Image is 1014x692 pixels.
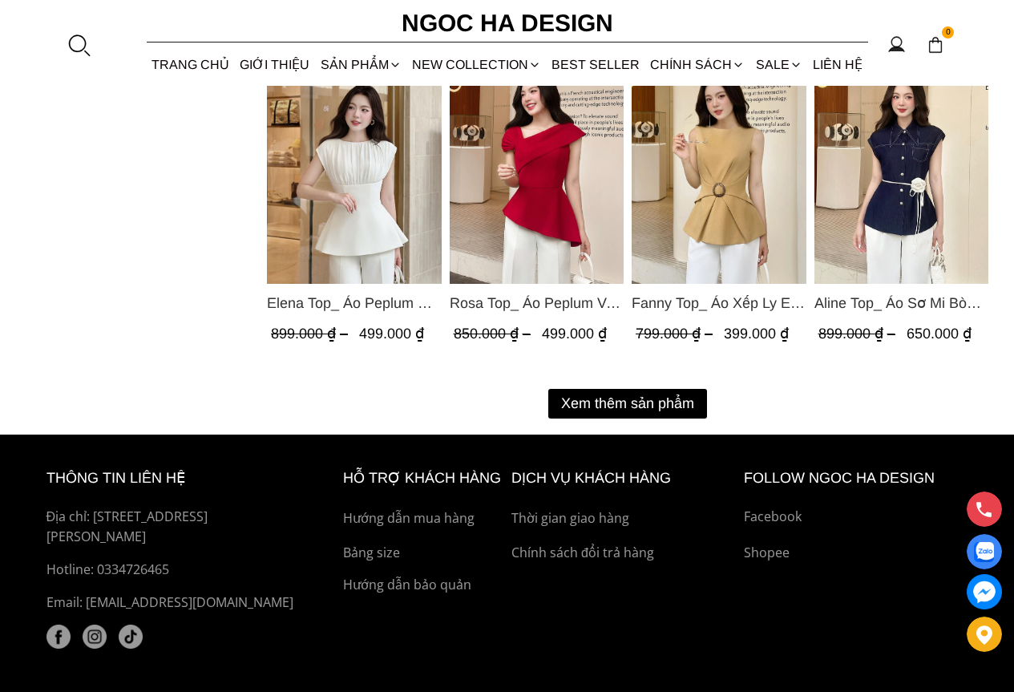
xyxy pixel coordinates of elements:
[46,467,306,490] h6: thông tin liên hệ
[974,542,994,562] img: Display image
[343,467,503,490] h6: hỗ trợ khách hàng
[511,543,736,564] a: Chính sách đổi trả hàng
[967,574,1002,609] a: messenger
[814,292,988,314] a: Link to Aline Top_ Áo Sơ Mi Bò Lụa Rớt Vai A1070
[46,625,71,649] a: facebook (1)
[406,43,546,86] a: NEW COLLECTION
[927,36,944,54] img: img-CART-ICON-ksit0nf1
[967,534,1002,569] a: Display image
[750,43,807,86] a: SALE
[46,560,306,581] a: Hotline: 0334726465
[814,51,988,284] a: Product image - Aline Top_ Áo Sơ Mi Bò Lụa Rớt Vai A1070
[541,326,606,342] span: 499.000 ₫
[449,292,624,314] a: Link to Rosa Top_ Áo Peplum Vai Lệch Xếp Ly Màu Đỏ A1064
[315,43,406,86] div: SẢN PHẨM
[343,543,503,564] a: Bảng size
[343,508,503,529] a: Hướng dẫn mua hàng
[632,51,806,284] img: Fanny Top_ Áo Xếp Ly Eo Sát Nách Màu Bee A1068
[119,625,143,649] a: tiktok
[632,51,806,284] a: Product image - Fanny Top_ Áo Xếp Ly Eo Sát Nách Màu Bee A1068
[548,389,707,419] button: Xem thêm sản phẩm
[645,43,750,86] div: Chính sách
[632,292,806,314] a: Link to Fanny Top_ Áo Xếp Ly Eo Sát Nách Màu Bee A1068
[449,51,624,284] a: Product image - Rosa Top_ Áo Peplum Vai Lệch Xếp Ly Màu Đỏ A1064
[724,326,789,342] span: 399.000 ₫
[271,326,352,342] span: 899.000 ₫
[744,507,968,528] a: Facebook
[147,43,235,86] a: TRANG CHỦ
[46,507,306,548] p: Địa chỉ: [STREET_ADDRESS][PERSON_NAME]
[267,292,442,314] a: Link to Elena Top_ Áo Peplum Cổ Nhún Màu Trắng A1066
[814,292,988,314] span: Aline Top_ Áo Sơ Mi Bò Lụa Rớt Vai A1070
[359,326,424,342] span: 499.000 ₫
[942,26,955,39] span: 0
[807,43,867,86] a: LIÊN HỆ
[235,43,315,86] a: GIỚI THIỆU
[744,467,968,490] h6: Follow ngoc ha Design
[453,326,534,342] span: 850.000 ₫
[632,292,806,314] span: Fanny Top_ Áo Xếp Ly Eo Sát Nách Màu Bee A1068
[267,292,442,314] span: Elena Top_ Áo Peplum Cổ Nhún Màu Trắng A1066
[511,508,736,529] a: Thời gian giao hàng
[818,326,899,342] span: 899.000 ₫
[547,43,645,86] a: BEST SELLER
[636,326,717,342] span: 799.000 ₫
[267,51,442,284] a: Product image - Elena Top_ Áo Peplum Cổ Nhún Màu Trắng A1066
[511,467,736,490] h6: Dịch vụ khách hàng
[449,51,624,284] img: Rosa Top_ Áo Peplum Vai Lệch Xếp Ly Màu Đỏ A1064
[343,575,503,596] a: Hướng dẫn bảo quản
[46,593,306,613] p: Email: [EMAIL_ADDRESS][DOMAIN_NAME]
[387,4,628,42] a: Ngoc Ha Design
[83,625,107,649] img: instagram
[814,51,988,284] img: Aline Top_ Áo Sơ Mi Bò Lụa Rớt Vai A1070
[267,51,442,284] img: Elena Top_ Áo Peplum Cổ Nhún Màu Trắng A1066
[744,543,968,564] a: Shopee
[906,326,971,342] span: 650.000 ₫
[449,292,624,314] span: Rosa Top_ Áo Peplum Vai Lệch Xếp Ly Màu Đỏ A1064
